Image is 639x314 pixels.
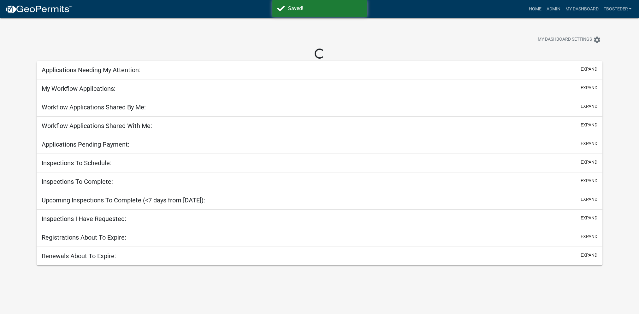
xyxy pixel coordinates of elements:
[581,233,597,240] button: expand
[42,85,115,92] h5: My Workflow Applications:
[581,84,597,91] button: expand
[581,66,597,73] button: expand
[42,122,152,130] h5: Workflow Applications Shared With Me:
[42,196,205,204] h5: Upcoming Inspections To Complete (<7 days from [DATE]):
[563,3,601,15] a: My Dashboard
[533,33,606,46] button: My Dashboard Settingssettings
[581,196,597,203] button: expand
[288,5,362,12] div: Saved!
[42,178,113,185] h5: Inspections To Complete:
[581,140,597,147] button: expand
[581,159,597,166] button: expand
[42,252,116,260] h5: Renewals About To Expire:
[538,36,592,44] span: My Dashboard Settings
[581,215,597,221] button: expand
[42,234,126,241] h5: Registrations About To Expire:
[581,122,597,128] button: expand
[526,3,544,15] a: Home
[601,3,634,15] a: tbosteder
[42,215,126,223] h5: Inspections I Have Requested:
[593,36,601,44] i: settings
[42,103,146,111] h5: Workflow Applications Shared By Me:
[42,66,140,74] h5: Applications Needing My Attention:
[581,177,597,184] button: expand
[42,159,111,167] h5: Inspections To Schedule:
[581,252,597,259] button: expand
[42,141,129,148] h5: Applications Pending Payment:
[544,3,563,15] a: Admin
[581,103,597,110] button: expand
